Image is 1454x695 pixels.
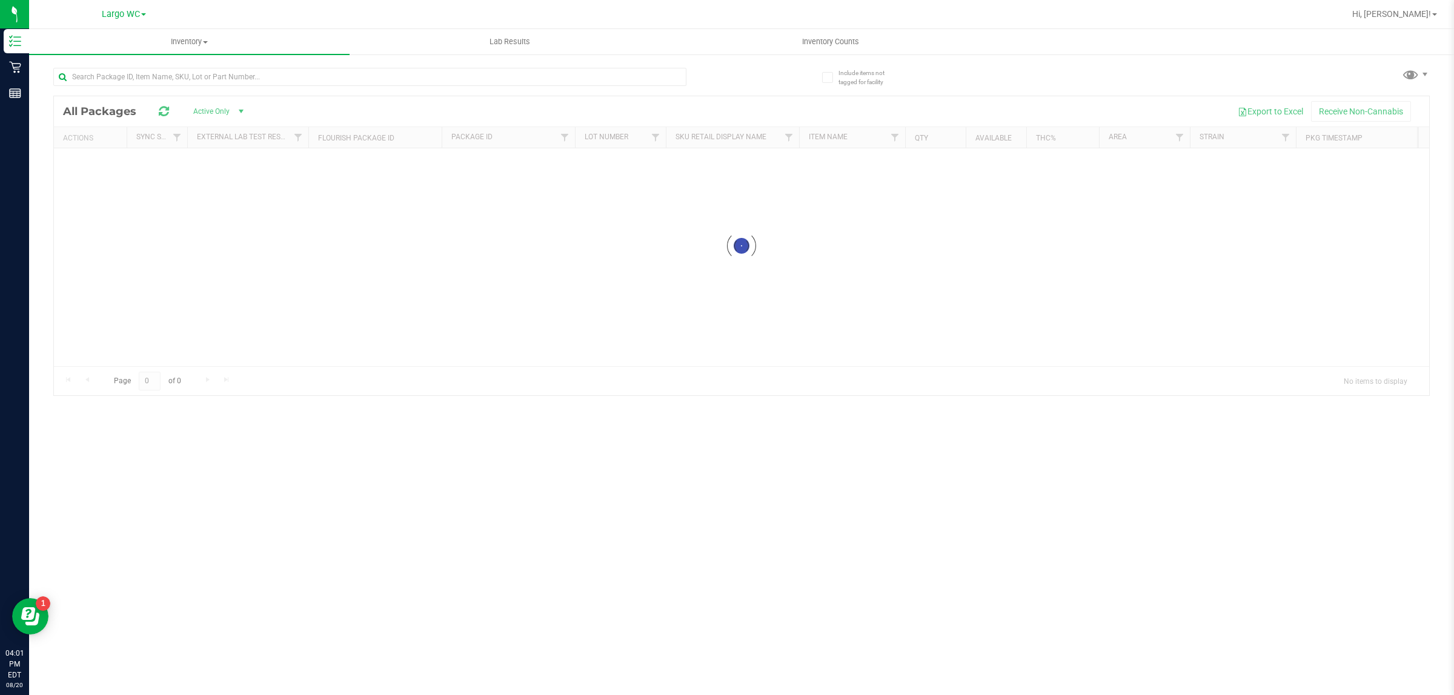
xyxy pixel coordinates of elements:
[9,61,21,73] inline-svg: Retail
[5,648,24,680] p: 04:01 PM EDT
[53,68,686,86] input: Search Package ID, Item Name, SKU, Lot or Part Number...
[29,29,350,54] a: Inventory
[9,87,21,99] inline-svg: Reports
[1352,9,1431,19] span: Hi, [PERSON_NAME]!
[5,680,24,690] p: 08/20
[102,9,140,19] span: Largo WC
[12,598,48,634] iframe: Resource center
[350,29,670,54] a: Lab Results
[670,29,991,54] a: Inventory Counts
[36,596,50,611] iframe: Resource center unread badge
[9,35,21,47] inline-svg: Inventory
[473,36,546,47] span: Lab Results
[838,68,899,87] span: Include items not tagged for facility
[29,36,350,47] span: Inventory
[786,36,875,47] span: Inventory Counts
